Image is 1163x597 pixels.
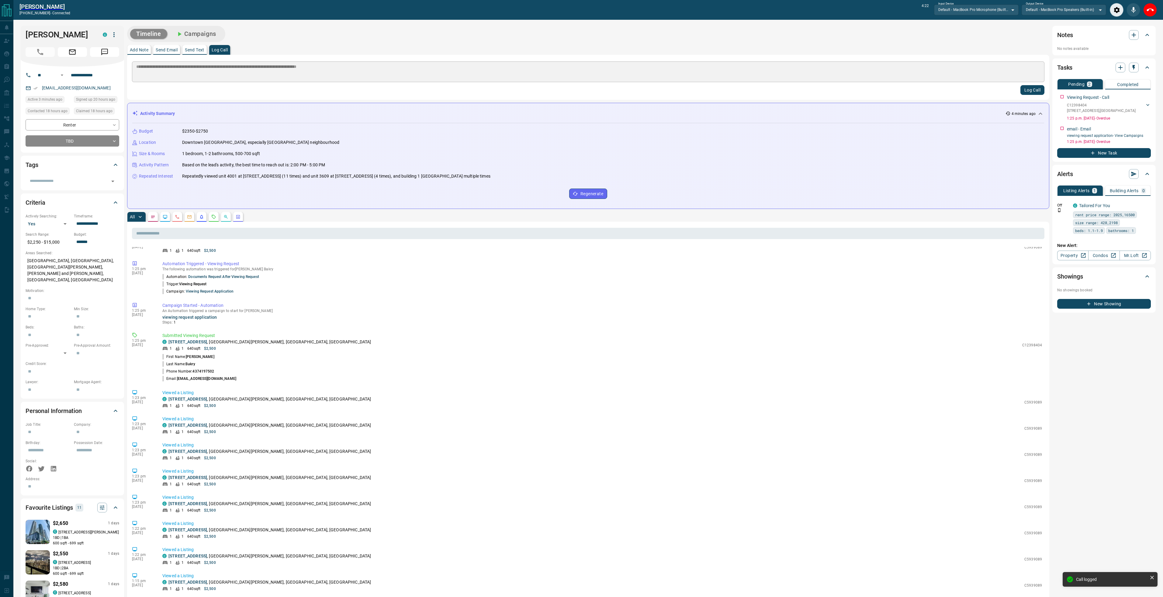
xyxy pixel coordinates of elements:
[53,581,68,588] p: $2,580
[58,560,91,565] p: [STREET_ADDRESS]
[132,422,153,426] p: 1:23 pm
[26,232,71,237] p: Search Range:
[187,455,200,461] p: 640 sqft
[139,128,153,134] p: Budget
[168,449,207,454] a: [STREET_ADDRESS]
[1057,242,1151,249] p: New Alert:
[204,403,216,408] p: $2,500
[26,458,71,464] p: Social:
[1093,189,1096,193] p: 1
[162,416,1042,422] p: Viewed a Listing
[26,306,71,312] p: Home Type:
[182,128,208,134] p: $2350-$2750
[28,108,67,114] span: Contacted 18 hours ago
[223,214,228,219] svg: Opportunities
[182,403,184,408] p: 1
[103,33,107,37] div: condos.ca
[1120,251,1151,260] a: Mr.Loft
[1057,167,1151,181] div: Alerts
[53,520,68,527] p: $2,650
[1057,63,1072,72] h2: Tasks
[1063,189,1090,193] p: Listing Alerts
[26,219,71,229] div: Yes
[74,96,119,105] div: Sun Oct 12 2025
[187,346,200,351] p: 640 sqft
[1057,60,1151,75] div: Tasks
[187,403,200,408] p: 640 sqft
[53,535,119,540] p: 1 BD | 1 BA
[139,162,169,168] p: Activity Pattern
[1057,269,1151,284] div: Showings
[1075,220,1118,226] span: size range: 428,2198
[204,248,216,253] p: $2,500
[108,521,119,526] p: 1 days
[162,475,167,480] div: condos.ca
[1076,577,1147,582] div: Call logged
[132,478,153,483] p: [DATE]
[1057,299,1151,309] button: New Showing
[19,520,56,544] img: Favourited listing
[58,71,66,79] button: Open
[53,590,57,595] div: condos.ca
[151,214,155,219] svg: Notes
[1067,108,1136,113] p: [STREET_ADDRESS] , [GEOGRAPHIC_DATA]
[26,30,94,40] h1: [PERSON_NAME]
[26,519,119,546] a: Favourited listing$2,6501 dayscondos.ca[STREET_ADDRESS][PERSON_NAME]1BD |1BA600 sqft - 699 sqft
[168,397,207,401] a: [STREET_ADDRESS]
[187,248,200,253] p: 640 sqft
[162,442,1042,448] p: Viewed a Listing
[109,177,117,186] button: Open
[182,248,184,253] p: 1
[74,306,119,312] p: Min Size:
[26,406,82,416] h2: Personal Information
[19,3,70,10] h2: [PERSON_NAME]
[1057,30,1073,40] h2: Notes
[211,214,216,219] svg: Requests
[132,308,153,313] p: 1:25 pm
[26,343,71,348] p: Pre-Approved:
[26,379,71,385] p: Lawyer:
[162,520,1042,527] p: Viewed a Listing
[162,390,1042,396] p: Viewed a Listing
[130,29,167,39] button: Timeline
[168,580,207,585] a: [STREET_ADDRESS]
[26,422,71,427] p: Job Title:
[175,214,180,219] svg: Calls
[170,560,172,565] p: 1
[132,500,153,505] p: 1:23 pm
[162,494,1042,501] p: Viewed a Listing
[1026,2,1043,6] label: Output Device
[162,502,167,506] div: condos.ca
[162,376,236,381] p: Email:
[74,232,119,237] p: Budget:
[1012,111,1036,116] p: 4 minutes ago
[19,550,56,574] img: Favourited listing
[182,173,490,179] p: Repeatedly viewed unit 4001 at [STREET_ADDRESS] (11 times) and unit 3609 at [STREET_ADDRESS] (4 t...
[168,422,371,429] p: , [GEOGRAPHIC_DATA][PERSON_NAME], [GEOGRAPHIC_DATA], [GEOGRAPHIC_DATA]
[170,481,172,487] p: 1
[1108,227,1134,234] span: bathrooms: 1
[170,455,172,461] p: 1
[76,96,115,102] span: Signed up 20 hours ago
[170,429,172,435] p: 1
[74,213,119,219] p: Timeframe:
[162,302,1042,309] p: Campaign Started - Automation
[569,189,607,199] button: Regenerate
[53,529,57,534] div: condos.ca
[1057,272,1083,281] h2: Showings
[1067,139,1151,144] p: 1:25 p.m. [DATE] - Overdue
[1057,169,1073,179] h2: Alerts
[182,429,184,435] p: 1
[187,534,200,539] p: 640 sqft
[1024,426,1042,431] p: C5939089
[132,553,153,557] p: 1:22 pm
[1022,5,1106,15] div: Default - MacBook Pro Speakers (Built-in)
[1024,583,1042,588] p: C5939089
[187,508,200,513] p: 640 sqft
[1067,101,1151,115] div: C12398404[STREET_ADDRESS],[GEOGRAPHIC_DATA]
[90,47,119,57] span: Message
[168,501,207,506] a: [STREET_ADDRESS]
[76,108,112,114] span: Claimed 18 hours ago
[168,527,207,532] a: [STREET_ADDRESS]
[132,396,153,400] p: 1:23 pm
